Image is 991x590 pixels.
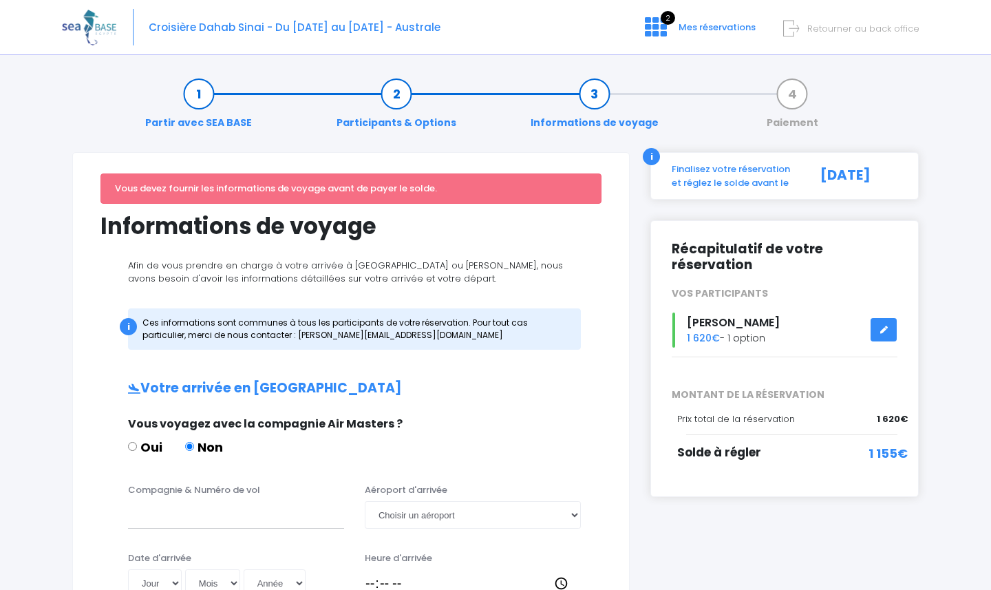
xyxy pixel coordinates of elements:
h1: Informations de voyage [100,213,601,240]
input: Non [185,442,194,451]
span: Retourner au back office [807,22,919,35]
a: Informations de voyage [524,87,665,130]
span: 1 620€ [877,412,908,426]
a: Partir avec SEA BASE [138,87,259,130]
div: i [643,148,660,165]
label: Compagnie & Numéro de vol [128,483,260,497]
span: 2 [661,11,675,25]
span: 1 620€ [687,331,720,345]
div: Finalisez votre réservation et réglez le solde avant le [661,162,805,189]
span: 1 155€ [869,444,908,463]
div: Vous devez fournir les informations de voyage avant de payer le solde. [100,173,601,204]
p: Afin de vous prendre en charge à votre arrivée à [GEOGRAPHIC_DATA] ou [PERSON_NAME], nous avons b... [100,259,601,286]
div: VOS PARTICIPANTS [661,286,908,301]
a: 2 Mes réservations [634,25,764,39]
div: i [120,318,137,335]
a: Retourner au back office [789,22,919,35]
span: [PERSON_NAME] [687,315,780,330]
div: [DATE] [805,162,908,189]
label: Heure d'arrivée [365,551,432,565]
a: Participants & Options [330,87,463,130]
div: Ces informations sont communes à tous les participants de votre réservation. Pour tout cas partic... [128,308,581,350]
input: Oui [128,442,137,451]
span: MONTANT DE LA RÉSERVATION [661,388,908,402]
span: Croisière Dahab Sinai - Du [DATE] au [DATE] - Australe [149,20,440,34]
span: Mes réservations [679,21,756,34]
label: Non [185,438,223,456]
h2: Récapitulatif de votre réservation [672,242,897,273]
a: Paiement [760,87,825,130]
span: Solde à régler [677,444,761,461]
label: Aéroport d'arrivée [365,483,447,497]
div: - 1 option [661,313,908,348]
label: Oui [128,438,162,456]
span: Prix total de la réservation [677,412,795,425]
label: Date d'arrivée [128,551,191,565]
span: Vous voyagez avec la compagnie Air Masters ? [128,416,403,432]
h2: Votre arrivée en [GEOGRAPHIC_DATA] [100,381,601,397]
